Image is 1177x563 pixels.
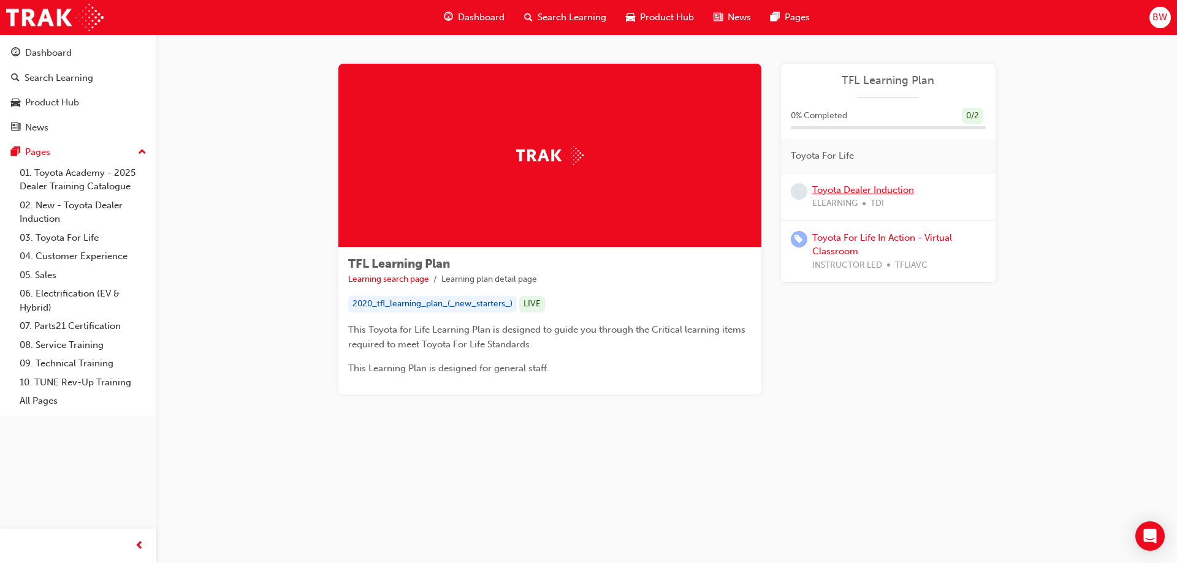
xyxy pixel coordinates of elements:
span: INSTRUCTOR LED [812,259,882,273]
span: Search Learning [538,10,606,25]
button: BW [1149,7,1171,28]
a: 04. Customer Experience [15,247,151,266]
span: news-icon [714,10,723,25]
a: 01. Toyota Academy - 2025 Dealer Training Catalogue [15,164,151,196]
span: search-icon [524,10,533,25]
span: search-icon [11,73,20,84]
button: Pages [5,141,151,164]
a: Toyota For Life In Action - Virtual Classroom [812,232,952,257]
span: Dashboard [458,10,505,25]
span: Toyota For Life [791,149,854,163]
span: This Learning Plan is designed for general staff. [348,363,549,374]
li: Learning plan detail page [441,273,537,287]
a: Dashboard [5,42,151,64]
div: Dashboard [25,46,72,60]
a: 08. Service Training [15,336,151,355]
div: 2020_tfl_learning_plan_(_new_starters_) [348,296,517,312]
span: learningRecordVerb_ENROLL-icon [791,231,807,247]
a: 06. Electrification (EV & Hybrid) [15,284,151,317]
a: news-iconNews [704,5,761,30]
span: guage-icon [11,48,20,59]
div: Product Hub [25,96,79,110]
button: DashboardSearch LearningProduct HubNews [5,39,151,141]
a: Toyota Dealer Induction [812,184,914,195]
span: prev-icon [135,538,144,554]
span: Pages [785,10,810,25]
span: car-icon [626,10,635,25]
div: LIVE [519,296,545,312]
span: BW [1152,10,1167,25]
span: guage-icon [444,10,453,25]
div: Search Learning [25,71,93,85]
span: TDI [870,197,884,211]
a: Search Learning [5,67,151,89]
span: news-icon [11,123,20,134]
a: Learning search page [348,274,429,284]
a: News [5,116,151,139]
div: Open Intercom Messenger [1135,521,1165,551]
a: Product Hub [5,91,151,114]
a: 03. Toyota For Life [15,229,151,247]
a: car-iconProduct Hub [616,5,704,30]
span: Product Hub [640,10,694,25]
a: 10. TUNE Rev-Up Training [15,373,151,392]
div: News [25,121,48,135]
a: All Pages [15,391,151,410]
img: Trak [516,146,584,165]
a: 05. Sales [15,266,151,285]
a: TFL Learning Plan [791,74,986,88]
a: 07. Parts21 Certification [15,317,151,336]
div: 0 / 2 [962,108,983,124]
span: TFLIAVC [895,259,928,273]
span: This Toyota for Life Learning Plan is designed to guide you through the Critical learning items r... [348,324,748,350]
span: car-icon [11,97,20,108]
a: search-iconSearch Learning [514,5,616,30]
a: pages-iconPages [761,5,820,30]
span: 0 % Completed [791,109,847,123]
span: pages-icon [771,10,780,25]
a: 09. Technical Training [15,354,151,373]
span: up-icon [138,145,147,161]
a: 02. New - Toyota Dealer Induction [15,196,151,229]
span: TFL Learning Plan [348,257,450,271]
img: Trak [6,4,104,31]
span: News [728,10,751,25]
div: Pages [25,145,50,159]
a: guage-iconDashboard [434,5,514,30]
span: ELEARNING [812,197,858,211]
span: learningRecordVerb_NONE-icon [791,183,807,200]
span: pages-icon [11,147,20,158]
